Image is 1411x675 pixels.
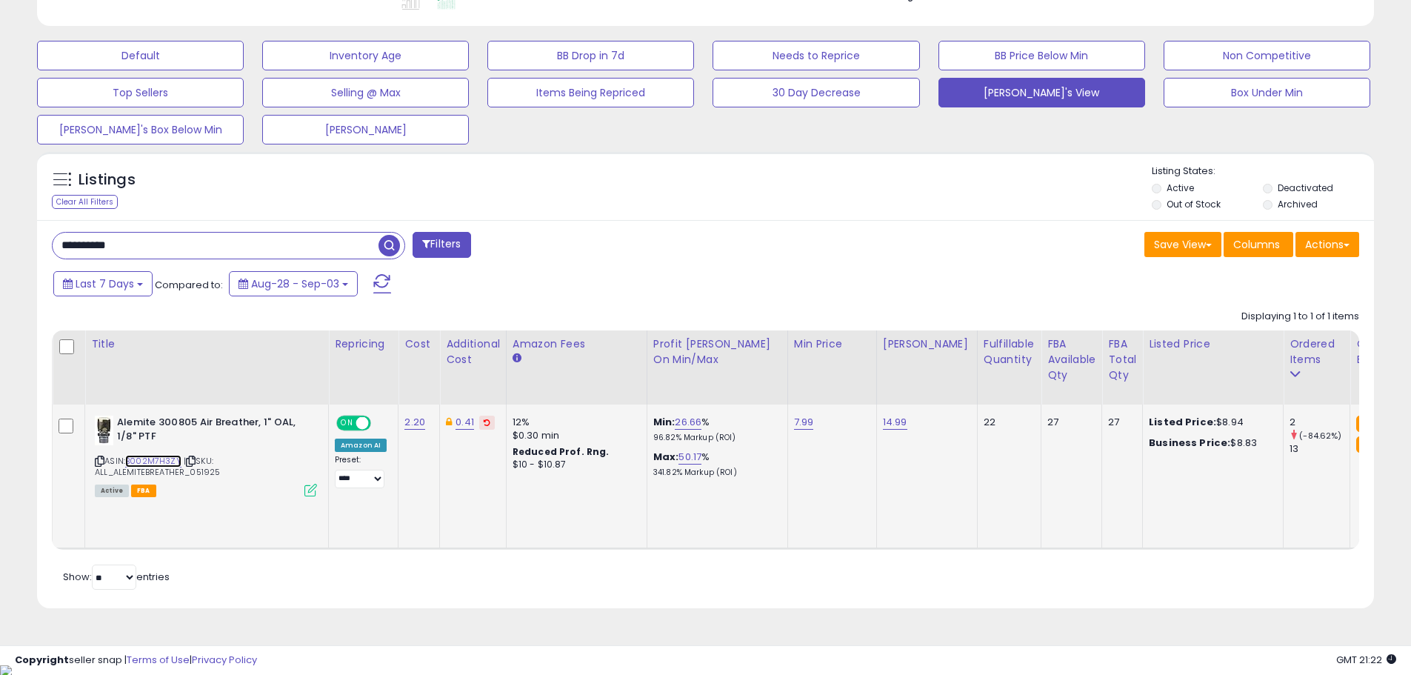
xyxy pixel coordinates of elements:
button: Inventory Age [262,41,469,70]
div: FBA Total Qty [1108,336,1136,383]
button: Filters [413,232,470,258]
button: BB Drop in 7d [487,41,694,70]
a: B002M7H3ZY [125,455,181,468]
div: $8.94 [1149,416,1272,429]
div: Displaying 1 to 1 of 1 items [1241,310,1359,324]
p: Listing States: [1152,164,1374,179]
span: FBA [131,485,156,497]
button: [PERSON_NAME] [262,115,469,144]
div: Min Price [794,336,870,352]
span: ON [338,417,356,430]
b: Business Price: [1149,436,1230,450]
span: Last 7 Days [76,276,134,291]
div: $0.30 min [513,429,636,442]
button: BB Price Below Min [938,41,1145,70]
div: Clear All Filters [52,195,118,209]
b: Min: [653,415,676,429]
div: $10 - $10.87 [513,459,636,471]
img: 41jhw8JsjiL._SL40_.jpg [95,416,113,445]
div: Title [91,336,322,352]
span: | SKU: ALL_ALEMITEBREATHER_051925 [95,455,220,477]
div: 2 [1290,416,1350,429]
button: Items Being Repriced [487,78,694,107]
div: Listed Price [1149,336,1277,352]
span: Aug-28 - Sep-03 [251,276,339,291]
span: Columns [1233,237,1280,252]
span: All listings currently available for purchase on Amazon [95,485,129,497]
button: Columns [1224,232,1293,257]
button: Top Sellers [37,78,244,107]
button: Selling @ Max [262,78,469,107]
h5: Listings [79,170,136,190]
b: Alemite 300805 Air Breather, 1" OAL, 1/8" PTF [117,416,297,447]
div: FBA Available Qty [1047,336,1095,383]
button: Needs to Reprice [713,41,919,70]
b: Max: [653,450,679,464]
div: $8.83 [1149,436,1272,450]
div: Profit [PERSON_NAME] on Min/Max [653,336,781,368]
div: % [653,450,776,478]
label: Active [1167,182,1194,194]
th: The percentage added to the cost of goods (COGS) that forms the calculator for Min & Max prices. [647,330,787,405]
span: 2025-09-11 21:22 GMT [1336,653,1396,667]
div: Ordered Items [1290,336,1344,368]
strong: Copyright [15,653,69,667]
div: Fulfillable Quantity [984,336,1035,368]
button: Save View [1144,232,1221,257]
button: Last 7 Days [53,271,153,296]
button: Non Competitive [1164,41,1370,70]
p: 96.82% Markup (ROI) [653,433,776,443]
div: seller snap | | [15,654,257,668]
a: 0.41 [456,415,474,430]
button: 30 Day Decrease [713,78,919,107]
button: Box Under Min [1164,78,1370,107]
div: Amazon Fees [513,336,641,352]
button: Actions [1295,232,1359,257]
div: Amazon AI [335,439,387,452]
span: OFF [369,417,393,430]
a: 14.99 [883,415,907,430]
b: Listed Price: [1149,415,1216,429]
span: Show: entries [63,570,170,584]
span: Compared to: [155,278,223,292]
small: FBA [1356,416,1384,432]
label: Deactivated [1278,182,1333,194]
div: % [653,416,776,443]
a: 50.17 [678,450,701,465]
div: ASIN: [95,416,317,495]
div: 13 [1290,442,1350,456]
small: (-84.62%) [1299,430,1341,442]
a: 26.66 [675,415,701,430]
div: 12% [513,416,636,429]
a: Terms of Use [127,653,190,667]
label: Out of Stock [1167,198,1221,210]
div: Cost [404,336,433,352]
button: Default [37,41,244,70]
label: Archived [1278,198,1318,210]
button: [PERSON_NAME]'s View [938,78,1145,107]
div: Additional Cost [446,336,500,368]
div: 27 [1108,416,1131,429]
div: 27 [1047,416,1090,429]
small: Amazon Fees. [513,352,521,365]
a: 2.20 [404,415,425,430]
div: Repricing [335,336,392,352]
a: 7.99 [794,415,814,430]
button: [PERSON_NAME]'s Box Below Min [37,115,244,144]
small: FBA [1356,436,1384,453]
div: 22 [984,416,1030,429]
button: Aug-28 - Sep-03 [229,271,358,296]
div: [PERSON_NAME] [883,336,971,352]
a: Privacy Policy [192,653,257,667]
p: 341.82% Markup (ROI) [653,468,776,478]
div: Preset: [335,455,387,488]
b: Reduced Prof. Rng. [513,445,610,458]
